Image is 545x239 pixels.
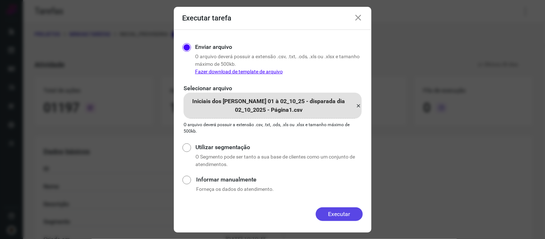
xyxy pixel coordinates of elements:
p: O arquivo deverá possuir a extensão .csv, .txt, .ods, .xls ou .xlsx e tamanho máximo de 500kb. [195,53,363,75]
p: O arquivo deverá possuir a extensão .csv, .txt, .ods, .xls ou .xlsx e tamanho máximo de 500kb. [184,121,361,134]
label: Informar manualmente [196,175,362,184]
label: Utilizar segmentação [195,143,362,152]
button: Executar [316,207,363,221]
h3: Executar tarefa [183,14,232,22]
p: O Segmento pode ser tanto a sua base de clientes como um conjunto de atendimentos. [195,153,362,168]
p: Selecionar arquivo [184,84,361,93]
p: Forneça os dados do atendimento. [196,185,362,193]
label: Enviar arquivo [195,43,232,51]
a: Fazer download de template de arquivo [195,69,283,74]
p: Iniciais dos [PERSON_NAME] 01 à 02_10_25 - disparada dia 02_10_2025 - Página1.csv [184,97,354,114]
